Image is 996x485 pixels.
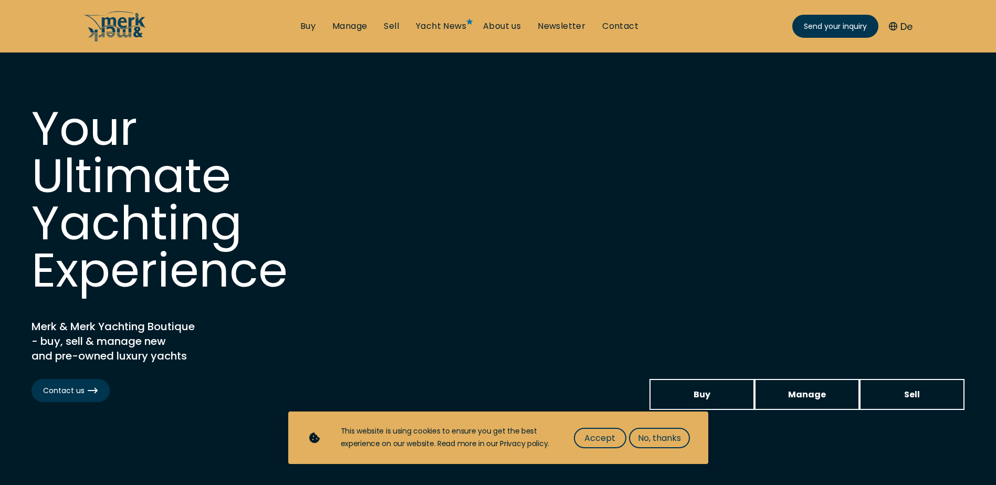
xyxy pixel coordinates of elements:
span: Manage [788,388,826,401]
a: Sell [384,20,399,32]
h1: Your Ultimate Yachting Experience [32,105,347,294]
h2: Merk & Merk Yachting Boutique - buy, sell & manage new and pre-owned luxury yachts [32,319,294,363]
a: About us [483,20,521,32]
span: Buy [694,388,710,401]
a: Contact [602,20,638,32]
a: Buy [649,379,754,410]
a: Manage [754,379,859,410]
span: Accept [584,431,615,445]
a: Yacht News [416,20,466,32]
span: Sell [904,388,920,401]
a: Contact us [32,379,110,402]
span: No, thanks [638,431,681,445]
a: Privacy policy [500,438,548,449]
span: Contact us [43,385,98,396]
button: No, thanks [629,428,690,448]
a: Buy [300,20,316,32]
a: Sell [859,379,964,410]
a: Send your inquiry [792,15,878,38]
span: Send your inquiry [804,21,867,32]
a: Newsletter [538,20,585,32]
button: Accept [574,428,626,448]
a: Manage [332,20,367,32]
button: De [889,19,913,34]
div: This website is using cookies to ensure you get the best experience on our website. Read more in ... [341,425,553,450]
